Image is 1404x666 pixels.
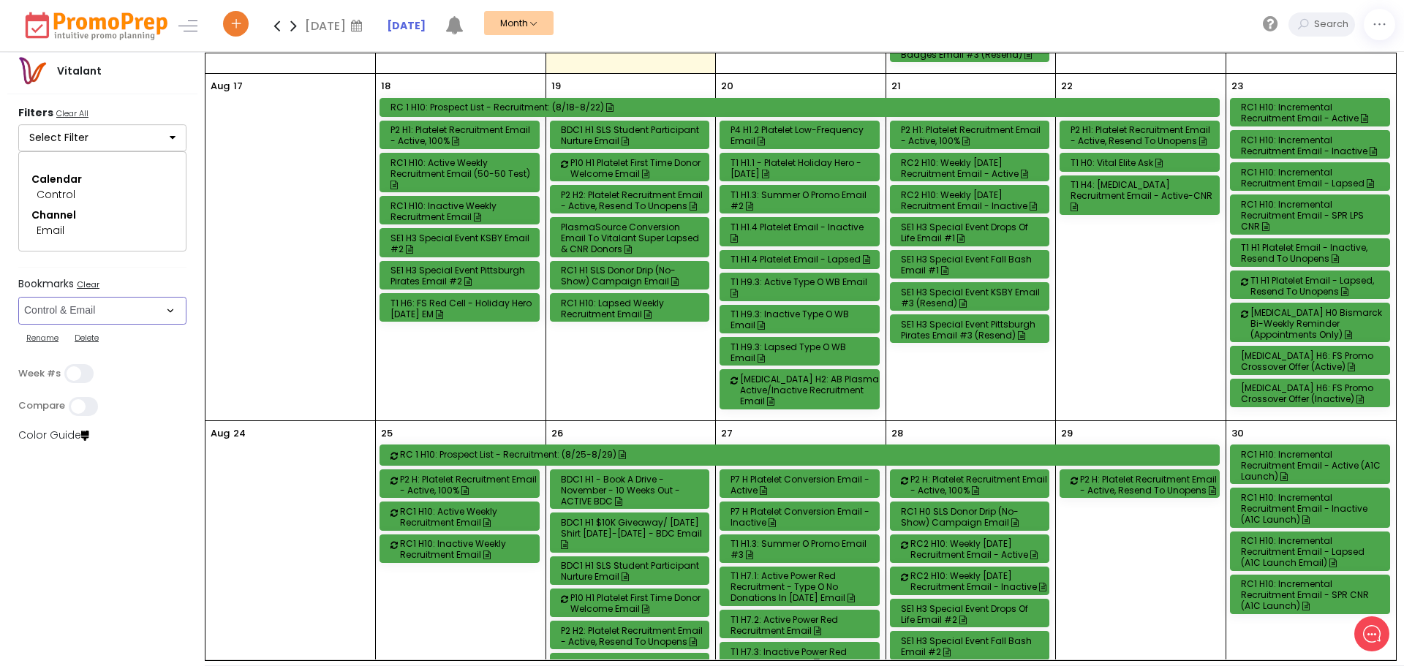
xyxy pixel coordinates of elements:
[390,200,533,222] div: RC1 H10: Inactive Weekly Recruitment Email
[901,189,1043,211] div: RC2 H10: Weekly [DATE] Recruitment Email - Inactive
[1241,449,1384,482] div: RC1 H10: Incremental Recruitment Email - Active (A1C Launch)
[26,332,58,344] u: Rename
[561,474,703,507] div: BDC1 H1 - Book a Drive - November - 10 Weeks out - ACTIVE BDC
[1241,242,1384,264] div: T1 H1 Platelet Email - Inactive, Resend to Unopens
[18,56,47,86] img: vitalantlogo.png
[305,15,367,37] div: [DATE]
[400,538,543,560] div: RC1 H10: Inactive Weekly Recruitment Email
[721,426,733,441] p: 27
[390,102,1213,113] div: RC 1 H10: Prospect List - Recruitment: (8/18-8/22)
[381,426,393,441] p: 25
[31,208,173,223] div: Channel
[731,341,873,363] div: T1 H9.3: Lapsed Type O WB Email
[1080,474,1223,496] div: P2 H: Platelet Recruitment Email - Active, Resend to Unopens
[1061,426,1073,441] p: 29
[1071,157,1213,168] div: T1 H0: Vital Elite Ask
[901,254,1043,276] div: SE1 H3 Special Event Fall Bash Email #1
[570,157,713,179] div: P10 H1 Platelet First Time Donor Welcome Email
[18,368,61,379] label: Week #s
[1231,426,1244,441] p: 30
[551,79,561,94] p: 19
[1354,616,1389,651] iframe: gist-messenger-bubble-iframe
[1241,382,1384,404] div: [MEDICAL_DATA] H6: FS Promo Crossover Offer (Inactive)
[381,79,390,94] p: 18
[211,426,230,441] p: Aug
[1241,492,1384,525] div: RC1 H10: Incremental Recruitment Email - Inactive (A1C Launch)
[387,18,426,34] a: [DATE]
[122,511,185,521] span: We run on Gist
[77,279,99,290] u: Clear
[901,157,1043,179] div: RC2 H10: Weekly [DATE] Recruitment Email - Active
[740,374,883,406] div: [MEDICAL_DATA] H2: AB Plasma Active/Inactive Recruitment Email
[731,222,873,243] div: T1 H1.4 Platelet Email - Inactive
[233,79,243,94] p: 17
[56,107,88,119] u: Clear All
[901,124,1043,146] div: P2 H1: Platelet Recruitment Email - Active, 100%
[47,64,112,79] div: Vitalant
[94,156,175,167] span: New conversation
[37,187,168,203] div: Control
[1250,275,1393,297] div: T1 H1 Platelet Email - Lapsed, Resend to Unopens
[901,222,1043,243] div: SE1 H3 Special Event Drops of Life Email #1
[1231,79,1243,94] p: 23
[390,124,533,146] div: P2 H1: Platelet Recruitment Email - Active, 100%
[18,105,53,120] strong: Filters
[18,400,65,412] label: Compare
[1071,124,1213,146] div: P2 H1: Platelet Recruitment Email - Active, Resend to Unopens
[731,474,873,496] div: P7 H Platelet Conversion Email - Active
[400,449,1223,460] div: RC 1 H10: Prospect List - Recruitment: (8/25-8/29)
[18,124,186,152] button: Select Filter
[731,189,873,211] div: T1 H1.3: Summer O Promo Email #2
[484,11,554,35] button: Month
[561,625,703,647] div: P2 H2: Platelet Recruitment Email - Active, Resend to Unopens
[390,157,533,190] div: RC1 H10: Active Weekly Recruitment Email (50-50 Test)
[551,426,563,441] p: 26
[891,79,901,94] p: 21
[1241,167,1384,189] div: RC1 H10: Incremental Recruitment Email - Lapsed
[570,592,713,614] div: P10 H1 Platelet First Time Donor Welcome Email
[1310,12,1355,37] input: Search
[891,426,903,441] p: 28
[1241,578,1384,611] div: RC1 H10: Incremental Recruitment Email - SPR CNR (A1C Launch)
[731,124,873,146] div: P4 H1.2 Platelet Low-Frequency Email
[561,560,703,582] div: BDC1 H1 SLS Student Participant Nurture Email
[23,147,270,176] button: New conversation
[22,71,271,94] h1: Hello [PERSON_NAME]!
[901,603,1043,625] div: SE1 H3 Special Event Drops of Life Email #2
[390,298,533,319] div: T1 H6: FS Red Cell - Holiday Hero [DATE] EM
[910,570,1053,592] div: RC2 H10: Weekly [DATE] Recruitment Email - Inactive
[31,172,173,187] div: Calendar
[387,18,426,33] strong: [DATE]
[1241,199,1384,232] div: RC1 H10: Incremental Recruitment Email - SPR LPS CNR
[233,426,246,441] p: 24
[731,157,873,179] div: T1 H1.1 - Platelet Holiday Hero - [DATE]
[1241,135,1384,156] div: RC1 H10: Incremental Recruitment Email - Inactive
[390,232,533,254] div: SE1 H3 Special Event KSBY Email #2
[721,79,733,94] p: 20
[731,570,873,603] div: T1 H7.1: Active Power Red Recruitment - Type O No Donations in [DATE] Email
[18,428,89,442] a: Color Guide
[910,474,1053,496] div: P2 H: Platelet Recruitment Email - Active, 100%
[731,506,873,528] div: P7 H Platelet Conversion Email - Inactive
[18,278,186,293] label: Bookmarks
[1241,350,1384,372] div: [MEDICAL_DATA] H6: FS Promo Crossover Offer (Active)
[37,223,168,238] div: Email
[561,222,703,254] div: PlasmaSource Conversion Email to Vitalant Super Lapsed & CNR Donors
[561,124,703,146] div: BDC1 H1 SLS Student Participant Nurture Email
[390,265,533,287] div: SE1 H3 Special Event Pittsburgh Pirates Email #2
[1250,307,1393,340] div: [MEDICAL_DATA] H0 Bismarck Bi-Weekly Reminder (Appointments Only)
[561,298,703,319] div: RC1 H10: Lapsed Weekly Recruitment Email
[731,538,873,560] div: T1 H1.3: Summer O Promo Email #3
[731,309,873,330] div: T1 H9.3: Inactive Type O WB Email
[1071,179,1213,212] div: T1 H4: [MEDICAL_DATA] Recruitment Email - Active-CNR
[910,538,1053,560] div: RC2 H10: Weekly [DATE] Recruitment Email - Active
[731,254,873,265] div: T1 H1.4 Platelet Email - Lapsed
[901,319,1043,341] div: SE1 H3 Special Event Pittsburgh Pirates Email #3 (Resend)
[1241,535,1384,568] div: RC1 H10: Incremental Recruitment Email - Lapsed (A1C Launch Email)
[901,506,1043,528] div: RC1 H0 SLS Donor Drip (No-Show) Campaign Email
[1061,79,1073,94] p: 22
[561,189,703,211] div: P2 H2: Platelet Recruitment Email - Active, Resend to Unopens
[400,506,543,528] div: RC1 H10: Active Weekly Recruitment Email
[561,517,703,550] div: BDC1 H1 $10K Giveaway/ [DATE] Shirt [DATE]-[DATE] - BDC Email
[75,332,99,344] u: Delete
